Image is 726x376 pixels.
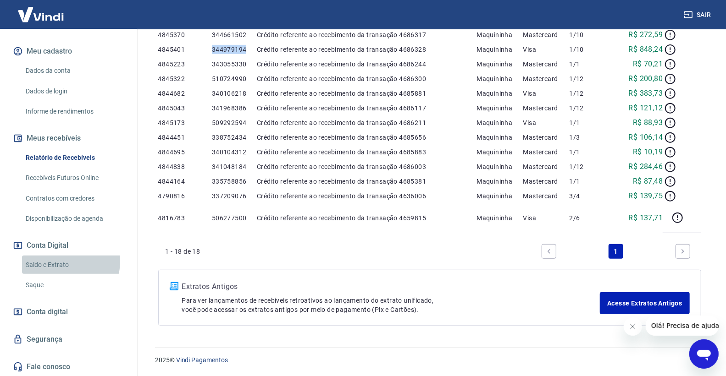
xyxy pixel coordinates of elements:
a: Informe de rendimentos [22,102,126,121]
p: 341048184 [212,162,257,171]
p: Crédito referente ao recebimento da transação 4685381 [257,177,477,186]
a: Disponibilização de agenda [22,209,126,228]
iframe: Botão para abrir a janela de mensagens [689,339,719,369]
p: 4844682 [158,89,212,98]
p: 509292594 [212,118,257,127]
p: 1 - 18 de 18 [166,247,200,256]
p: Maquininha [477,60,523,69]
img: Vindi [11,0,71,28]
p: Maquininha [477,147,523,157]
p: R$ 200,80 [629,73,663,84]
p: 344661502 [212,30,257,39]
p: 510724990 [212,74,257,83]
p: 4790816 [158,191,212,201]
p: 1/1 [569,118,604,127]
p: Mastercard [523,104,570,113]
p: 1/12 [569,74,604,83]
p: Maquininha [477,74,523,83]
p: 343055330 [212,60,257,69]
p: 4845322 [158,74,212,83]
p: Maquininha [477,213,523,223]
p: Crédito referente ao recebimento da transação 4686003 [257,162,477,171]
p: R$ 106,14 [629,132,663,143]
p: Maquininha [477,177,523,186]
iframe: Mensagem da empresa [646,316,719,336]
a: Conta digital [11,302,126,322]
span: Olá! Precisa de ajuda? [6,6,77,14]
p: 1/12 [569,104,604,113]
p: Visa [523,45,570,54]
button: Meu cadastro [11,41,126,61]
p: R$ 10,19 [633,147,663,158]
p: R$ 121,12 [629,103,663,114]
p: R$ 848,24 [629,44,663,55]
p: Crédito referente ao recebimento da transação 4686300 [257,74,477,83]
p: Visa [523,213,570,223]
p: 4844695 [158,147,212,157]
p: Crédito referente ao recebimento da transação 4659815 [257,213,477,223]
button: Conta Digital [11,235,126,256]
p: 1/1 [569,60,604,69]
p: Extratos Antigos [182,281,600,292]
p: 4844451 [158,133,212,142]
p: Mastercard [523,30,570,39]
p: 340106218 [212,89,257,98]
a: Next page [676,244,690,259]
p: 340104312 [212,147,257,157]
p: 337209076 [212,191,257,201]
p: 1/10 [569,45,604,54]
p: Visa [523,89,570,98]
p: Crédito referente ao recebimento da transação 4685656 [257,133,477,142]
a: Segurança [11,329,126,349]
p: 1/12 [569,162,604,171]
p: 1/10 [569,30,604,39]
p: Mastercard [523,74,570,83]
a: Saldo e Extrato [22,256,126,274]
p: R$ 87,48 [633,176,663,187]
iframe: Fechar mensagem [624,317,642,336]
a: Dados de login [22,82,126,101]
a: Saque [22,276,126,294]
p: 335758856 [212,177,257,186]
p: Visa [523,118,570,127]
p: Crédito referente ao recebimento da transação 4686117 [257,104,477,113]
p: Maquininha [477,162,523,171]
p: 344979194 [212,45,257,54]
p: 2/6 [569,213,604,223]
p: Maquininha [477,118,523,127]
p: Crédito referente ao recebimento da transação 4686317 [257,30,477,39]
p: Maquininha [477,133,523,142]
p: Maquininha [477,45,523,54]
p: Crédito referente ao recebimento da transação 4686328 [257,45,477,54]
p: Para ver lançamentos de recebíveis retroativos ao lançamento do extrato unificado, você pode aces... [182,296,600,314]
p: 341968386 [212,104,257,113]
a: Acesse Extratos Antigos [600,292,689,314]
p: 4845370 [158,30,212,39]
p: R$ 137,71 [629,213,663,223]
a: Relatório de Recebíveis [22,148,126,167]
button: Meus recebíveis [11,128,126,148]
p: Mastercard [523,162,570,171]
p: Mastercard [523,60,570,69]
a: Vindi Pagamentos [176,356,228,364]
p: 2025 © [155,355,704,365]
p: Crédito referente ao recebimento da transação 4685881 [257,89,477,98]
p: Maquininha [477,191,523,201]
p: 1/3 [569,133,604,142]
p: 4845173 [158,118,212,127]
p: 4844164 [158,177,212,186]
a: Contratos com credores [22,189,126,208]
p: Mastercard [523,147,570,157]
p: 1/1 [569,147,604,157]
p: R$ 284,46 [629,161,663,172]
p: 3/4 [569,191,604,201]
p: R$ 383,73 [629,88,663,99]
a: Recebíveis Futuros Online [22,169,126,187]
p: R$ 139,75 [629,191,663,202]
a: Page 1 is your current page [609,244,623,259]
p: 4845223 [158,60,212,69]
button: Sair [682,6,715,23]
p: 1/1 [569,177,604,186]
ul: Pagination [538,240,694,262]
a: Previous page [542,244,556,259]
